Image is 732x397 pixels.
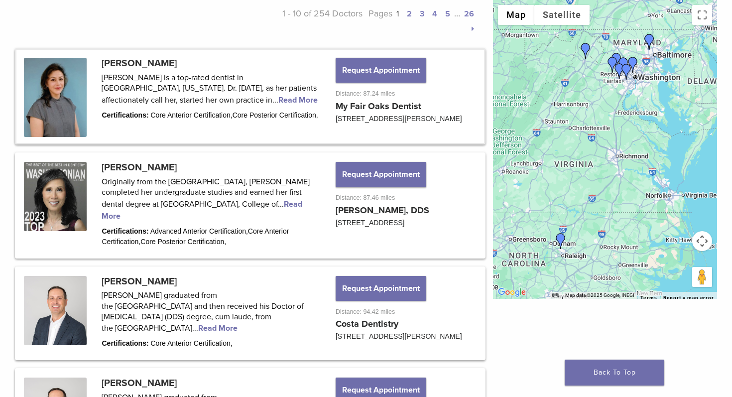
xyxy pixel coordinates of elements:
div: Dr. Iris Navabi [625,57,641,73]
a: Report a map error [663,295,714,300]
button: Show satellite imagery [534,5,590,25]
a: 4 [432,9,437,19]
a: 2 [407,9,412,19]
div: Dr. Shane Costa [605,57,620,73]
div: Dr. Komal Karmacharya [611,63,627,79]
button: Request Appointment [336,58,426,83]
a: 26 [464,9,474,19]
a: Terms [640,295,657,301]
div: Dr. Maya Bachour [609,53,624,69]
p: 1 - 10 of 254 Doctors [246,6,363,36]
button: Request Appointment [336,276,426,301]
a: 5 [445,9,450,19]
button: Drag Pegman onto the map to open Street View [692,267,712,287]
a: Open this area in Google Maps (opens a new window) [495,286,528,299]
button: Show street map [498,5,534,25]
div: Dr. Maribel Vann [618,64,634,80]
div: Dr. Deborah Baker [578,43,594,59]
div: Dr. Lauren Chapman [553,233,569,249]
p: Pages [363,6,479,36]
img: Google [495,286,528,299]
button: Keyboard shortcuts [552,292,559,299]
div: Dr. Rebecca Allen [641,34,657,50]
button: Toggle fullscreen view [692,5,712,25]
span: … [454,8,460,19]
a: 1 [396,9,399,19]
span: Map data ©2025 Google, INEGI [565,292,634,298]
button: Map camera controls [692,231,712,251]
a: 3 [420,9,424,19]
a: Back To Top [565,360,664,386]
button: Request Appointment [336,162,426,187]
div: Dr. Shane Costa [615,57,631,73]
